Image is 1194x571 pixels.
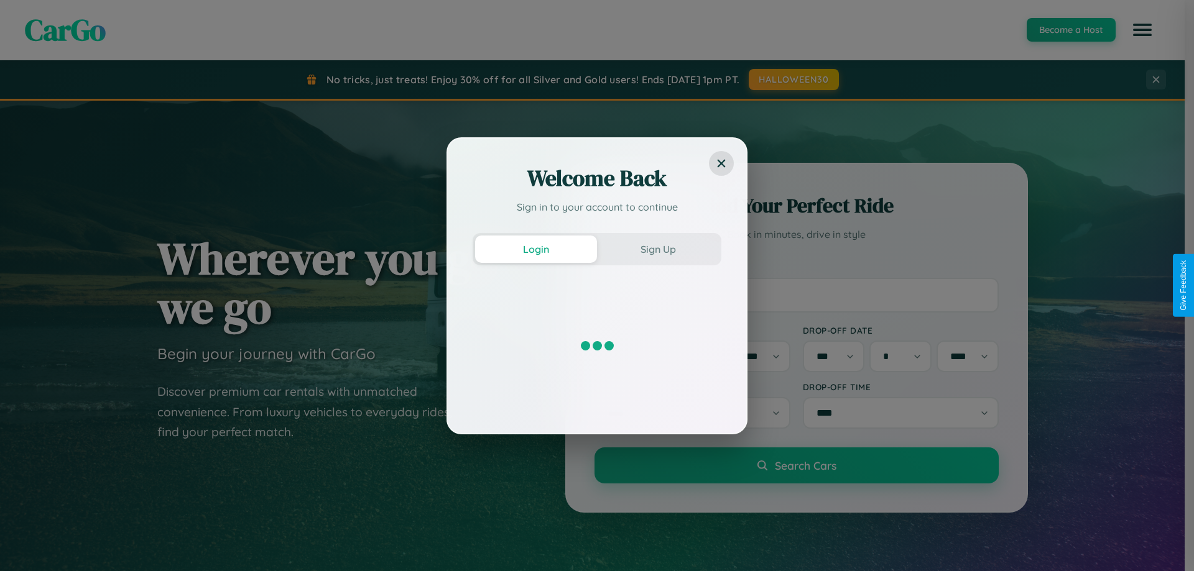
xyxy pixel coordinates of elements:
p: Sign in to your account to continue [473,199,721,214]
iframe: Intercom live chat [12,529,42,559]
button: Sign Up [597,235,719,263]
div: Give Feedback [1179,260,1188,311]
button: Login [475,235,597,263]
h2: Welcome Back [473,163,721,193]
